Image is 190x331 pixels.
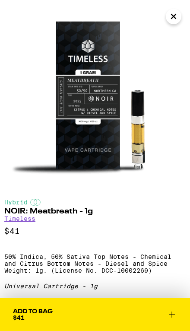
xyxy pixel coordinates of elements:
[13,309,53,315] div: Add To Bag
[4,199,186,206] div: Hybrid
[13,314,25,321] span: $41
[4,253,186,274] p: 50% Indica, 50% Sativa Top Notes - Chemical and Citrus Bottom Notes - Diesel and Spice Weight: 1g...
[4,226,186,236] p: $41
[30,199,41,206] img: hybridColor.svg
[4,215,35,222] a: Timeless
[166,9,181,24] button: Close
[4,207,186,215] h2: NOIR: Meatbreath - 1g
[4,283,186,290] div: Universal Cartridge - 1g
[20,6,38,14] span: Help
